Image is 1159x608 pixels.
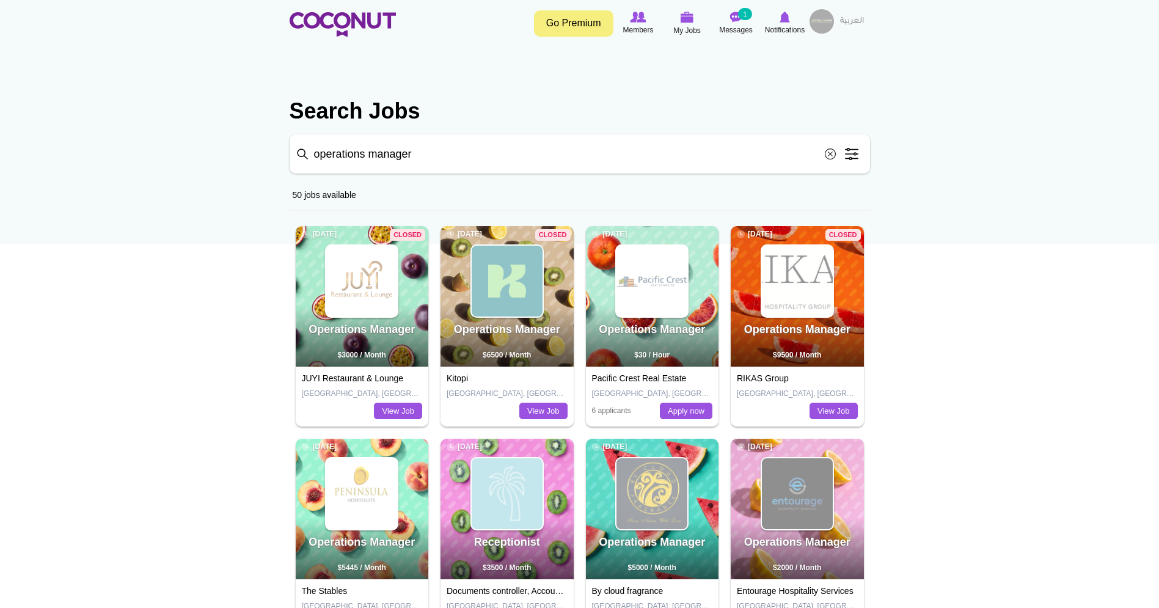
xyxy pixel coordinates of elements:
span: Closed [825,229,861,241]
small: 1 [738,8,751,20]
span: $6500 / Month [483,351,531,359]
p: [GEOGRAPHIC_DATA], [GEOGRAPHIC_DATA], [GEOGRAPHIC_DATA] [592,389,713,399]
span: $5445 / Month [338,563,386,572]
span: [DATE] [737,442,772,452]
a: The Stables [302,586,348,596]
a: By cloud fragrance [592,586,664,596]
a: View Job [374,403,422,420]
a: Operations Manager [309,323,415,335]
span: Notifications [765,24,805,36]
img: Pacific Crest Real Estate [616,246,687,317]
a: Operations Manager [744,536,850,548]
a: View Job [810,403,858,420]
a: RIKAS Group [737,373,789,383]
a: Kitopi [447,373,468,383]
img: Home [290,12,396,37]
a: العربية [834,9,870,34]
span: My Jobs [673,24,701,37]
input: Job title or keyword [290,134,870,174]
span: Members [623,24,653,36]
a: JUYI Restaurant & Lounge [302,373,404,383]
a: Go Premium [534,10,613,37]
a: Operations Manager [744,323,850,335]
span: [DATE] [447,442,482,452]
span: $30 / Hour [634,351,670,359]
a: Operations Manager [454,323,560,335]
span: Closed [535,229,571,241]
img: Notifications [780,12,790,23]
span: [DATE] [447,229,482,240]
span: [DATE] [737,229,772,240]
a: Operations Manager [599,536,705,548]
p: [GEOGRAPHIC_DATA], [GEOGRAPHIC_DATA] [447,389,568,399]
div: 50 jobs available [290,180,870,211]
img: Peninsula Hospitality [326,458,397,529]
span: $3000 / Month [338,351,386,359]
span: [DATE] [302,442,337,452]
a: Entourage Hospitality Services [737,586,854,596]
a: Browse Members Members [614,9,663,37]
span: Messages [719,24,753,36]
img: Sky suites hotel [472,458,543,529]
a: Receptionist [474,536,540,548]
span: 6 applicants [592,406,631,415]
img: My Jobs [681,12,694,23]
a: Pacific Crest Real Estate [592,373,687,383]
img: By cloud fragrance [616,458,687,529]
a: My Jobs My Jobs [663,9,712,38]
span: $5000 / Month [628,563,676,572]
img: Browse Members [630,12,646,23]
a: Operations Manager [599,323,705,335]
a: Messages Messages 1 [712,9,761,37]
p: [GEOGRAPHIC_DATA], [GEOGRAPHIC_DATA] [302,389,423,399]
img: Kitopi [472,246,543,317]
a: Operations Manager [309,536,415,548]
span: [DATE] [592,229,627,240]
span: $2000 / Month [773,563,821,572]
img: Entourage Hospitality Services [762,458,833,529]
span: $9500 / Month [773,351,821,359]
img: Messages [730,12,742,23]
a: Notifications Notifications [761,9,810,37]
a: View Job [519,403,568,420]
span: $3500 / Month [483,563,531,572]
h2: Search Jobs [290,97,870,126]
span: [DATE] [302,229,337,240]
span: [DATE] [592,442,627,452]
span: Closed [390,229,425,241]
p: [GEOGRAPHIC_DATA], [GEOGRAPHIC_DATA] [737,389,858,399]
a: Apply now [660,403,712,420]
